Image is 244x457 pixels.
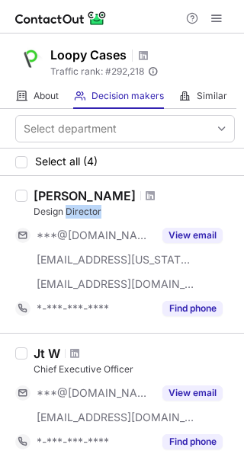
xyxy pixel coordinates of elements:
[162,301,223,316] button: Reveal Button
[34,188,136,203] div: [PERSON_NAME]
[197,90,227,102] span: Similar
[162,228,223,243] button: Reveal Button
[37,386,153,400] span: ***@[DOMAIN_NAME]
[15,43,46,74] img: e50ee67cf21c875efda5580a924eb00b
[37,277,195,291] span: [EMAIL_ADDRESS][DOMAIN_NAME]
[37,411,195,424] span: [EMAIL_ADDRESS][DOMAIN_NAME]
[162,434,223,449] button: Reveal Button
[24,121,117,136] div: Select department
[37,253,195,267] span: [EMAIL_ADDRESS][US_STATE][DOMAIN_NAME]
[34,346,60,361] div: Jt W
[37,228,153,242] span: ***@[DOMAIN_NAME]
[34,205,235,219] div: Design Director
[91,90,164,102] span: Decision makers
[50,46,127,64] h1: Loopy Cases
[50,66,144,77] span: Traffic rank: # 292,218
[35,155,98,168] span: Select all (4)
[15,9,107,27] img: ContactOut v5.3.10
[34,363,235,376] div: Chief Executive Officer
[162,385,223,401] button: Reveal Button
[34,90,59,102] span: About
